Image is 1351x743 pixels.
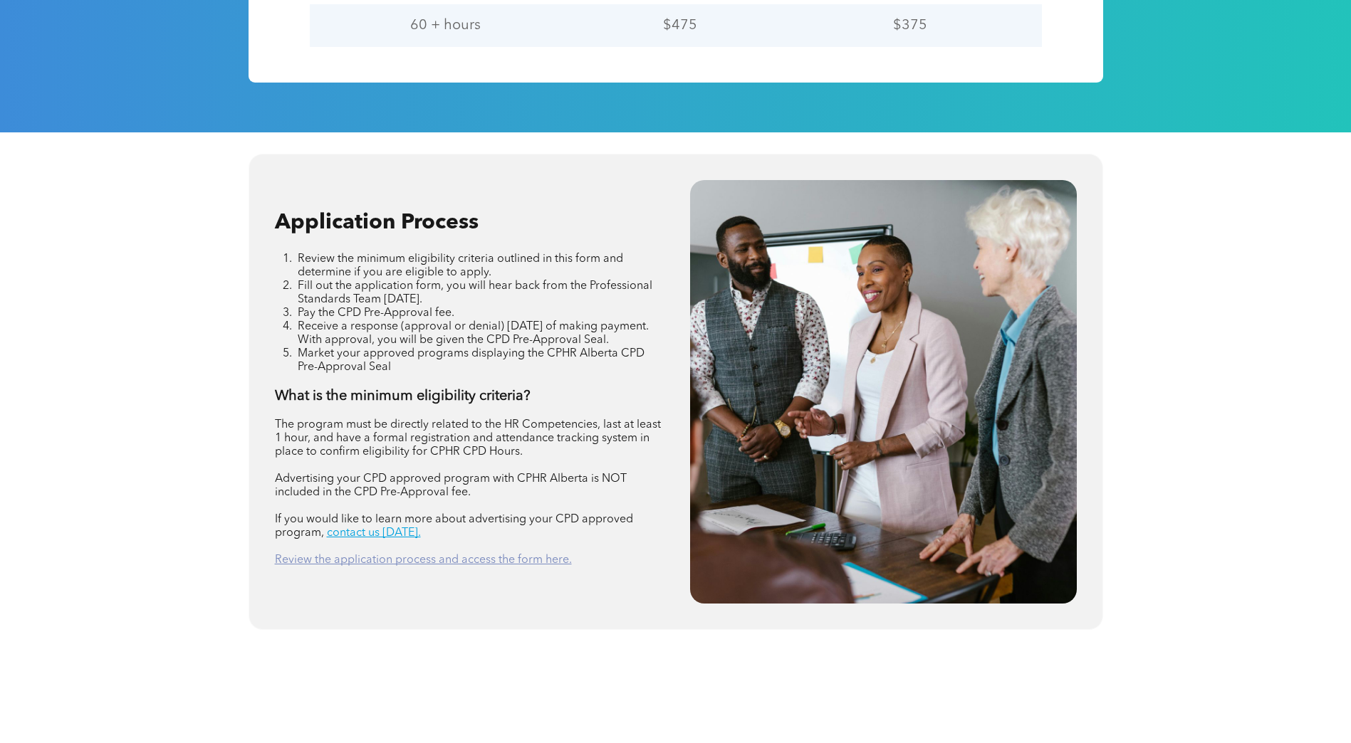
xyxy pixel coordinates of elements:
[275,473,627,498] span: Advertising your CPD approved program with CPHR Alberta is NOT included in the CPD Pre-Approval fee.
[327,527,421,539] a: contact us [DATE].
[298,321,649,346] span: Receive a response (approval or denial) [DATE] of making payment. With approval, you will be give...
[275,419,661,458] span: The program must be directly related to the HR Competencies, last at least 1 hour, and have a for...
[298,307,454,319] span: Pay the CPD Pre-Approval fee.
[275,527,324,539] span: program,
[275,554,572,566] a: Review the application process and access the form here.
[275,212,479,233] span: Application Process
[275,514,633,525] span: If you would like to learn more about advertising your CPD approved
[310,4,582,47] td: 60 + hours
[298,253,623,278] span: Review the minimum eligibility criteria outlined in this form and determine if you are eligible t...
[778,4,1041,47] td: $375
[275,389,531,404] strong: What is the minimum eligibility criteria?
[298,348,645,373] span: Market your approved programs displaying the CPHR Alberta CPD Pre-Approval Seal
[581,4,778,47] td: $475
[298,280,652,305] span: Fill out the application form, you will hear back from the Professional Standards Team [DATE].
